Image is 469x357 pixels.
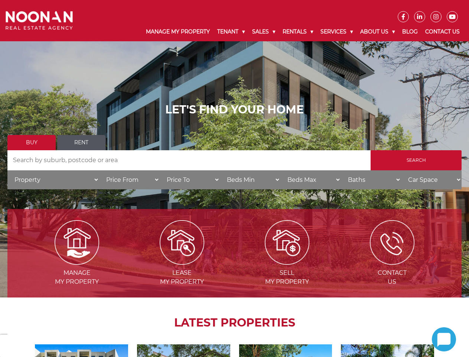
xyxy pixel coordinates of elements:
a: Contact Us [421,22,463,41]
input: Search [371,150,462,170]
a: Sales [248,22,279,41]
span: Lease my Property [130,268,234,286]
input: Search by suburb, postcode or area [7,150,371,170]
img: Lease my property [160,220,204,265]
img: Noonan Real Estate Agency [6,11,73,30]
h1: LET'S FIND YOUR HOME [7,103,462,116]
span: Sell my Property [235,268,339,286]
a: Rent [57,135,105,150]
img: ICONS [370,220,414,265]
span: Contact Us [340,268,444,286]
a: ICONS ContactUs [340,238,444,285]
span: Manage my Property [25,268,129,286]
a: Blog [398,22,421,41]
img: Manage my Property [55,220,99,265]
h2: LATEST PROPERTIES [26,316,443,329]
a: About Us [356,22,398,41]
a: Sell my property Sellmy Property [235,238,339,285]
a: Rentals [279,22,317,41]
a: Tenant [214,22,248,41]
img: Sell my property [265,220,309,265]
a: Lease my property Leasemy Property [130,238,234,285]
a: Services [317,22,356,41]
a: Manage My Property [142,22,214,41]
a: Buy [7,135,56,150]
a: Manage my Property Managemy Property [25,238,129,285]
